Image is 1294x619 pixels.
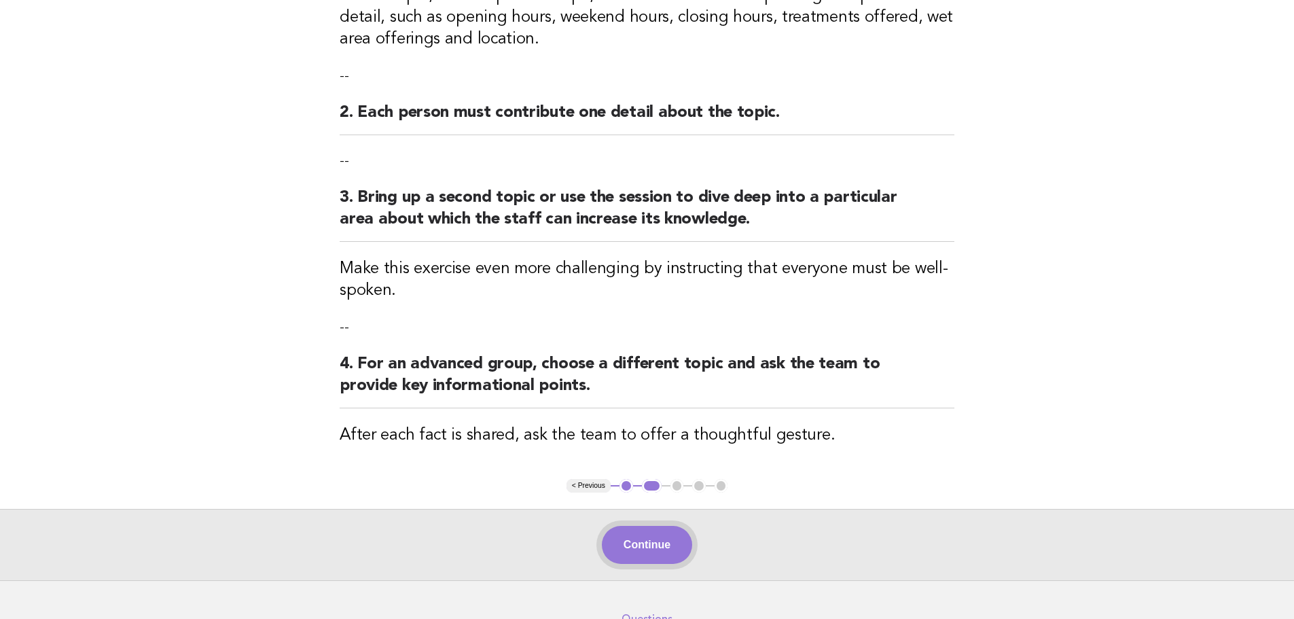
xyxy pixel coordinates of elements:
p: -- [340,152,954,171]
p: -- [340,67,954,86]
h2: 2. Each person must contribute one detail about the topic. [340,102,954,135]
h3: After each fact is shared, ask the team to offer a thoughtful gesture. [340,425,954,446]
h2: 3. Bring up a second topic or use the session to dive deep into a particular area about which the... [340,187,954,242]
button: 1 [619,479,633,493]
p: -- [340,318,954,337]
button: 2 [642,479,662,493]
button: Continue [602,526,692,564]
h2: 4. For an advanced group, choose a different topic and ask the team to provide key informational ... [340,353,954,408]
button: < Previous [567,479,611,493]
h3: Make this exercise even more challenging by instructing that everyone must be well-spoken. [340,258,954,302]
